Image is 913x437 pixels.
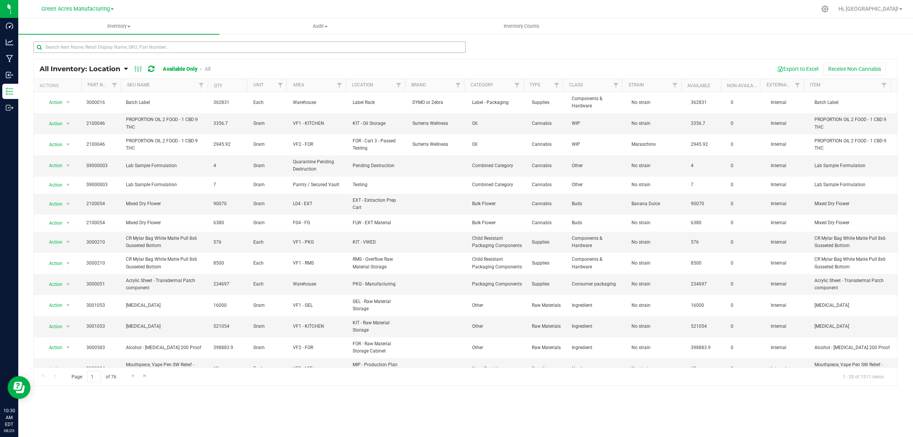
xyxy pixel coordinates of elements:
span: WIP [572,120,622,127]
span: Mixed Dry Flower [126,219,204,226]
span: No strain [631,344,682,351]
span: Lab Sample Formulation [814,162,893,169]
span: Internal [771,200,805,207]
span: DYMO or Zebra [412,99,463,106]
span: Child Resistant Packaging Components [472,256,523,270]
span: No strain [631,281,682,288]
span: No strain [631,323,682,330]
a: Strain [628,82,644,88]
span: 3001053 [86,323,117,330]
inline-svg: Inbound [6,71,13,79]
span: FLW - EXT Material [353,219,403,226]
span: No strain [631,120,682,127]
span: 0 [731,162,762,169]
span: 2945.92 [213,141,244,148]
a: Filter [274,79,286,92]
span: Vape Cartridge [472,365,523,372]
a: Non-Available [727,83,761,88]
span: select [64,97,73,108]
span: Each [253,260,284,267]
span: Supplies [532,99,563,106]
span: 234697 [691,281,722,288]
span: 8500 [213,260,244,267]
a: Area [293,82,304,88]
span: 3000016 [86,99,117,106]
input: Search Item Name, Retail Display Name, SKU, Part Number... [33,41,466,53]
inline-svg: Outbound [6,104,13,112]
span: Gram [253,344,284,351]
span: Action [43,279,63,290]
span: 0 [731,120,762,127]
span: select [64,321,73,332]
a: Location [352,82,373,88]
span: 3356.7 [691,120,722,127]
span: select [64,279,73,290]
span: S9000003 [86,162,117,169]
span: No strain [631,219,682,226]
span: Surterra Wellness [412,141,463,148]
span: Bulk Flower [472,200,523,207]
span: Cannabis [532,181,563,188]
span: Lab Sample Formulation [126,162,204,169]
span: VF1 - KITCHEN [293,323,344,330]
span: 1 - 20 of 1511 items [837,371,890,382]
span: RMS - Overflow Raw Material Storage [353,256,403,270]
a: Filter [392,79,405,92]
a: Filter [195,79,207,92]
span: Action [43,321,63,332]
span: 4 [691,162,722,169]
span: Mixed Dry Flower [814,200,893,207]
span: PKG - Manufacturing [353,281,403,288]
a: Filter [550,79,563,92]
span: Warehouse [293,281,344,288]
span: Internal [771,219,805,226]
a: Filter [333,79,346,92]
span: 576 [691,239,722,246]
button: Receive Non-Cannabis [823,62,886,75]
a: Go to the last page [140,371,151,381]
span: Cannabis [532,162,563,169]
a: Category [471,82,493,88]
span: Gram [253,181,284,188]
span: 6380 [213,219,244,226]
a: Filter [878,79,891,92]
span: 0 [731,200,762,207]
span: Alcohol - [MEDICAL_DATA] 200 Proof [814,344,893,351]
p: 08/25 [3,428,15,434]
span: Internal [771,120,805,127]
span: Internal [771,365,805,372]
span: KIT - VWED [353,239,403,246]
span: Raw Materials [532,323,563,330]
span: Other [572,181,622,188]
span: select [64,199,73,209]
span: 16000 [213,302,244,309]
span: Internal [771,99,805,106]
span: select [64,258,73,269]
a: Audit [220,18,421,34]
span: 63 [691,365,722,372]
span: select [64,160,73,171]
span: Action [43,199,63,209]
span: Maraschino [631,141,682,148]
span: 3000210 [86,239,117,246]
span: Audit [220,23,420,30]
span: 4 [213,162,244,169]
a: SKU Name [127,82,150,88]
span: 3000583 [86,344,117,351]
span: Cannabis [532,141,563,148]
span: Other [472,302,523,309]
a: All [205,66,210,72]
span: No strain [631,260,682,267]
span: Action [43,364,63,374]
span: Action [43,118,63,129]
span: VF1 - RMS [293,260,344,267]
span: Gram [253,302,284,309]
span: 0 [731,141,762,148]
span: Consumer packaging [572,281,622,288]
span: Pantry / Secured Vault [293,181,344,188]
span: Lab Sample Formulation [126,181,204,188]
span: select [64,118,73,129]
span: Each [253,239,284,246]
iframe: Resource center [8,376,30,399]
span: 398883.9 [691,344,722,351]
